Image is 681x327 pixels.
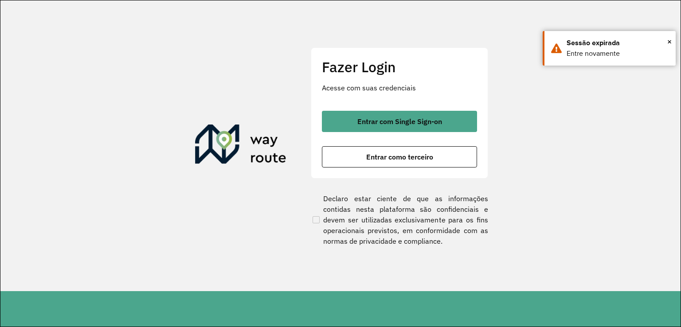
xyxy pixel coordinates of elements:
button: button [322,146,477,167]
label: Declaro estar ciente de que as informações contidas nesta plataforma são confidenciais e devem se... [311,193,488,246]
span: × [667,35,672,48]
img: Roteirizador AmbevTech [195,125,286,167]
div: Sessão expirada [567,38,669,48]
span: Entrar com Single Sign-on [357,118,442,125]
h2: Fazer Login [322,58,477,75]
button: button [322,111,477,132]
span: Entrar como terceiro [366,153,433,160]
div: Entre novamente [567,48,669,59]
button: Close [667,35,672,48]
p: Acesse com suas credenciais [322,82,477,93]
